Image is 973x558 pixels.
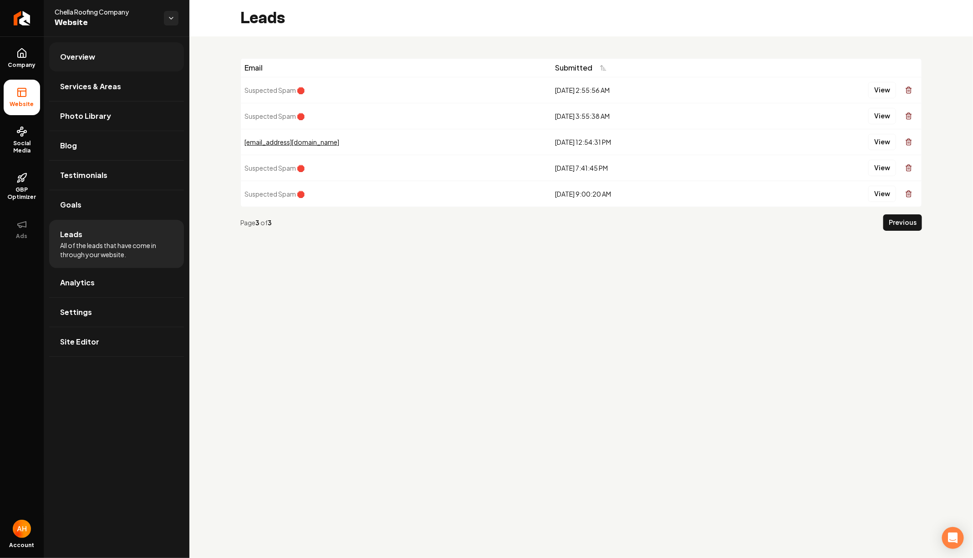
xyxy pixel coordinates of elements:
[49,72,184,101] a: Services & Areas
[555,189,744,198] div: [DATE] 9:00:20 AM
[60,277,95,288] span: Analytics
[868,134,896,150] button: View
[55,7,157,16] span: Chella Roofing Company
[4,119,40,162] a: Social Media
[60,199,82,210] span: Goals
[268,218,272,227] strong: 3
[868,160,896,176] button: View
[60,307,92,318] span: Settings
[49,327,184,356] a: Site Editor
[60,140,77,151] span: Blog
[13,520,31,538] button: Open user button
[49,101,184,131] a: Photo Library
[868,82,896,98] button: View
[60,111,111,122] span: Photo Library
[49,298,184,327] a: Settings
[245,137,548,147] div: [EMAIL_ADDRESS][DOMAIN_NAME]
[240,9,285,27] h2: Leads
[4,41,40,76] a: Company
[868,108,896,124] button: View
[55,16,157,29] span: Website
[49,42,184,71] a: Overview
[240,218,255,227] span: Page
[245,86,305,94] span: Suspected Spam 🛑
[555,60,612,76] button: Submitted
[60,241,173,259] span: All of the leads that have come in through your website.
[49,190,184,219] a: Goals
[49,161,184,190] a: Testimonials
[245,62,548,73] div: Email
[49,268,184,297] a: Analytics
[555,163,744,172] div: [DATE] 7:41:45 PM
[883,214,922,231] button: Previous
[555,137,744,147] div: [DATE] 12:54:31 PM
[60,229,82,240] span: Leads
[555,112,744,121] div: [DATE] 3:55:38 AM
[260,218,268,227] span: of
[13,233,31,240] span: Ads
[245,164,305,172] span: Suspected Spam 🛑
[4,186,40,201] span: GBP Optimizer
[245,112,305,120] span: Suspected Spam 🛑
[10,542,35,549] span: Account
[555,62,592,73] span: Submitted
[868,186,896,202] button: View
[555,86,744,95] div: [DATE] 2:55:56 AM
[4,165,40,208] a: GBP Optimizer
[13,520,31,538] img: Anthony Hurgoi
[255,218,260,227] strong: 3
[60,81,121,92] span: Services & Areas
[4,140,40,154] span: Social Media
[60,336,99,347] span: Site Editor
[942,527,964,549] div: Open Intercom Messenger
[14,11,31,25] img: Rebolt Logo
[60,51,95,62] span: Overview
[49,131,184,160] a: Blog
[60,170,107,181] span: Testimonials
[6,101,38,108] span: Website
[5,61,40,69] span: Company
[245,190,305,198] span: Suspected Spam 🛑
[4,212,40,247] button: Ads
